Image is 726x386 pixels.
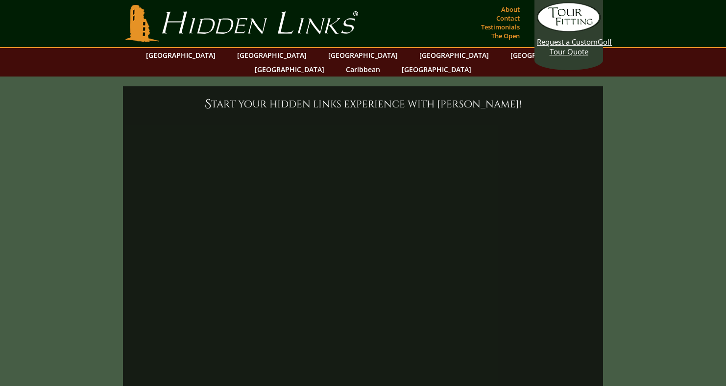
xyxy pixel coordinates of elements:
a: [GEOGRAPHIC_DATA] [506,48,585,62]
a: Testimonials [479,20,522,34]
a: [GEOGRAPHIC_DATA] [250,62,329,77]
iframe: Start your Hidden Links experience with Sir Nick! [133,118,593,377]
a: [GEOGRAPHIC_DATA] [323,48,403,62]
a: [GEOGRAPHIC_DATA] [141,48,220,62]
a: About [499,2,522,16]
a: [GEOGRAPHIC_DATA] [414,48,494,62]
a: Contact [494,11,522,25]
h6: Start your Hidden Links experience with [PERSON_NAME]! [133,96,593,112]
a: [GEOGRAPHIC_DATA] [232,48,312,62]
a: The Open [489,29,522,43]
span: Request a Custom [537,37,598,47]
a: [GEOGRAPHIC_DATA] [397,62,476,77]
a: Caribbean [341,62,385,77]
a: Request a CustomGolf Tour Quote [537,2,601,56]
